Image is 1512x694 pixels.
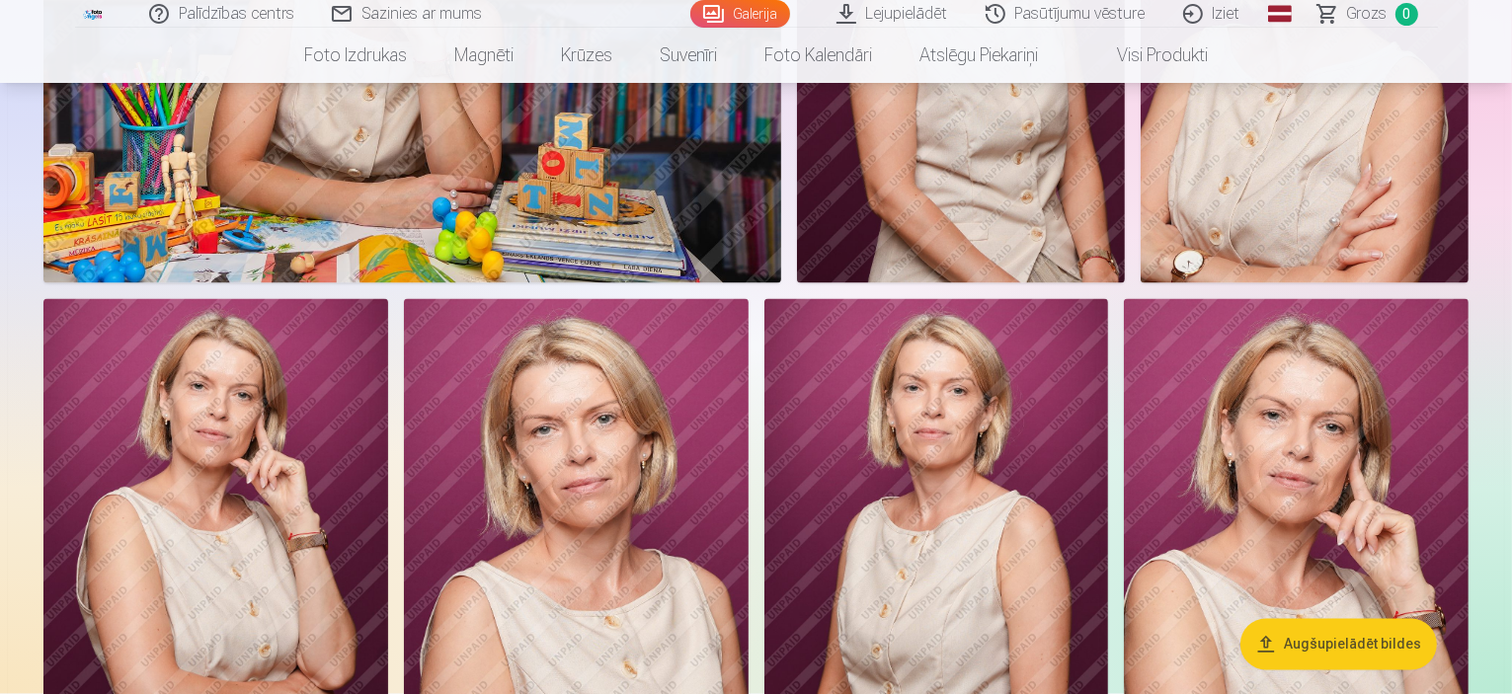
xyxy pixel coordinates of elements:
[1347,2,1388,26] span: Grozs
[1240,619,1437,670] button: Augšupielādēt bildes
[741,28,896,83] a: Foto kalendāri
[896,28,1062,83] a: Atslēgu piekariņi
[280,28,431,83] a: Foto izdrukas
[431,28,537,83] a: Magnēti
[1395,3,1418,26] span: 0
[1062,28,1232,83] a: Visi produkti
[83,8,105,20] img: /fa1
[537,28,636,83] a: Krūzes
[636,28,741,83] a: Suvenīri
